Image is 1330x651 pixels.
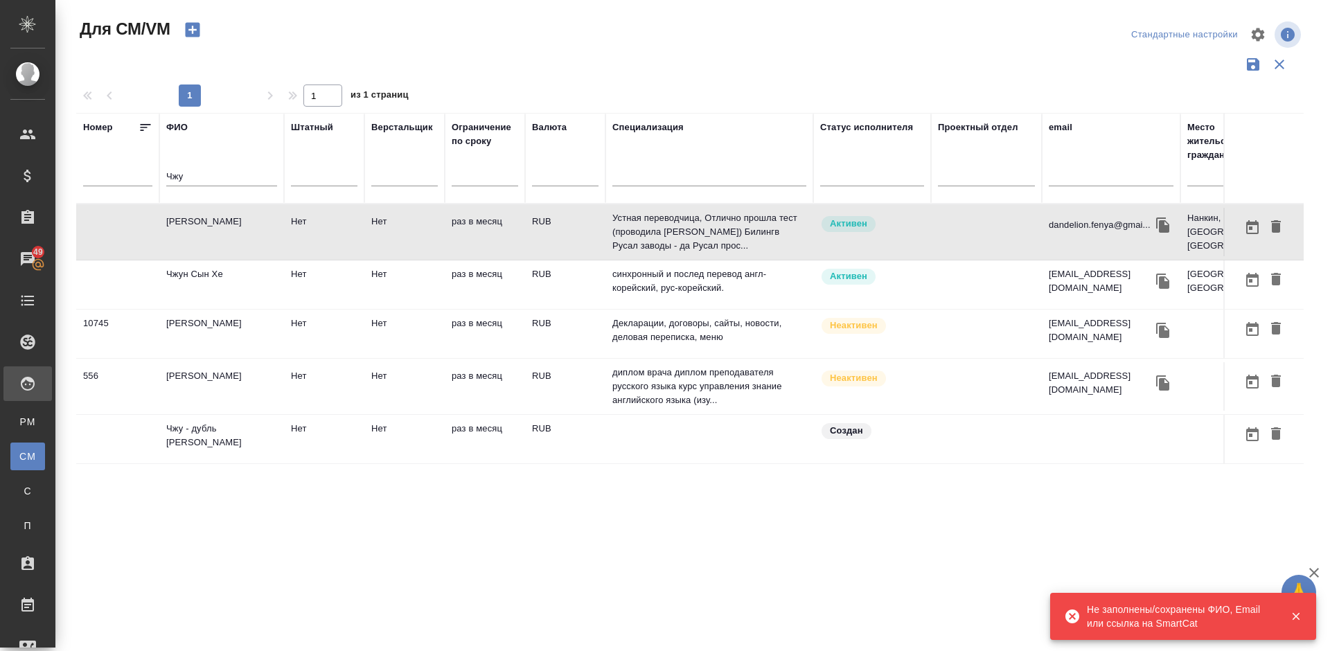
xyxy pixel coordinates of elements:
[445,362,525,411] td: раз в месяц
[1275,21,1304,48] span: Посмотреть информацию
[1282,610,1310,623] button: Закрыть
[159,362,284,411] td: [PERSON_NAME]
[159,208,284,256] td: [PERSON_NAME]
[1287,578,1311,607] span: 🙏
[452,121,518,148] div: Ограничение по сроку
[1153,271,1173,292] button: Скопировать
[1153,373,1173,393] button: Скопировать
[525,415,605,463] td: RUB
[76,310,159,358] td: 10745
[1049,267,1153,295] p: [EMAIL_ADDRESS][DOMAIN_NAME]
[10,443,45,470] a: CM
[830,371,878,385] p: Неактивен
[525,208,605,256] td: RUB
[371,121,433,134] div: Верстальщик
[1264,369,1288,395] button: Удалить
[1049,121,1072,134] div: email
[166,121,188,134] div: ФИО
[1153,320,1173,341] button: Скопировать
[525,260,605,309] td: RUB
[525,310,605,358] td: RUB
[820,316,924,335] div: Наши пути разошлись: исполнитель с нами не работает
[159,260,284,309] td: Чжун Сын Хе
[1264,267,1288,293] button: Удалить
[10,512,45,539] a: П
[445,310,525,358] td: раз в месяц
[1049,369,1153,397] p: [EMAIL_ADDRESS][DOMAIN_NAME]
[364,260,445,309] td: Нет
[1180,204,1305,260] td: Нанкин, [GEOGRAPHIC_DATA], [GEOGRAPHIC_DATA]
[1241,369,1264,395] button: Открыть календарь загрузки
[612,211,806,253] p: Устная переводчица, Отлично прошла тест (проводила [PERSON_NAME]) Билингв Русал заводы - да Русал...
[291,121,333,134] div: Штатный
[612,316,806,344] p: Декларации, договоры, сайты, новости, деловая переписка, меню
[1049,316,1153,344] p: [EMAIL_ADDRESS][DOMAIN_NAME]
[612,366,806,407] p: диплом врача диплом преподавателя русского языка курс управления знание английского языка (изу...
[612,121,684,134] div: Специализация
[445,415,525,463] td: раз в месяц
[17,484,38,498] span: С
[351,87,409,107] span: из 1 страниц
[820,215,924,233] div: Рядовой исполнитель: назначай с учетом рейтинга
[83,121,113,134] div: Номер
[830,217,867,231] p: Активен
[820,369,924,388] div: Наши пути разошлись: исполнитель с нами не работает
[1153,215,1173,235] button: Скопировать
[525,362,605,411] td: RUB
[1187,121,1298,162] div: Место жительства(Город), гражданство
[364,310,445,358] td: Нет
[1241,18,1275,51] span: Настроить таблицу
[76,362,159,411] td: 556
[445,260,525,309] td: раз в месяц
[820,267,924,286] div: Рядовой исполнитель: назначай с учетом рейтинга
[1241,267,1264,293] button: Открыть календарь загрузки
[10,408,45,436] a: PM
[76,18,170,40] span: Для СМ/VM
[1049,218,1151,232] p: dandelion.fenya@gmai...
[1264,316,1288,342] button: Удалить
[364,362,445,411] td: Нет
[159,415,284,463] td: Чжу - дубль [PERSON_NAME]
[10,477,45,505] a: С
[17,415,38,429] span: PM
[612,267,806,295] p: синхронный и послед перевод англ-корейский, рус-корейский.
[1241,215,1264,240] button: Открыть календарь загрузки
[284,208,364,256] td: Нет
[532,121,567,134] div: Валюта
[1087,603,1270,630] div: Не заполнены/сохранены ФИО, Email или ссылка на SmartCat
[938,121,1018,134] div: Проектный отдел
[284,260,364,309] td: Нет
[1282,575,1316,609] button: 🙏
[1241,422,1264,447] button: Открыть календарь загрузки
[1266,51,1293,78] button: Сбросить фильтры
[364,415,445,463] td: Нет
[3,242,52,276] a: 49
[17,449,38,463] span: CM
[1128,24,1241,46] div: split button
[364,208,445,256] td: Нет
[159,310,284,358] td: [PERSON_NAME]
[830,424,863,438] p: Создан
[445,208,525,256] td: раз в месяц
[284,310,364,358] td: Нет
[17,519,38,533] span: П
[284,415,364,463] td: Нет
[1180,260,1305,309] td: [GEOGRAPHIC_DATA], [GEOGRAPHIC_DATA]
[25,245,51,259] span: 49
[820,121,913,134] div: Статус исполнителя
[1240,51,1266,78] button: Сохранить фильтры
[284,362,364,411] td: Нет
[1264,422,1288,447] button: Удалить
[830,269,867,283] p: Активен
[1241,316,1264,342] button: Открыть календарь загрузки
[1264,215,1288,240] button: Удалить
[830,319,878,332] p: Неактивен
[176,18,209,42] button: Создать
